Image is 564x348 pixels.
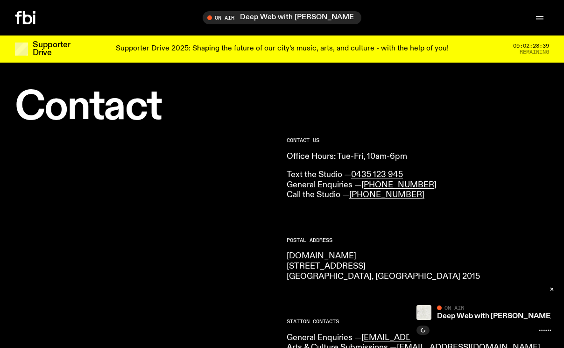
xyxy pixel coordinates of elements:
[33,41,70,57] h3: Supporter Drive
[203,11,361,24] button: On AirDeep Web with [PERSON_NAME]
[520,50,549,55] span: Remaining
[361,334,505,342] a: [EMAIL_ADDRESS][DOMAIN_NAME]
[361,181,437,189] a: [PHONE_NUMBER]
[287,319,549,324] h2: Station Contacts
[287,138,549,143] h2: CONTACT US
[513,43,549,49] span: 09:02:28:39
[287,170,549,200] p: Text the Studio — General Enquiries — Call the Studio —
[287,251,549,282] p: [DOMAIN_NAME] [STREET_ADDRESS] [GEOGRAPHIC_DATA], [GEOGRAPHIC_DATA] 2015
[116,45,449,53] p: Supporter Drive 2025: Shaping the future of our city’s music, arts, and culture - with the help o...
[287,152,549,162] p: Office Hours: Tue-Fri, 10am-6pm
[287,238,549,243] h2: Postal Address
[444,305,464,311] span: On Air
[15,89,277,127] h1: Contact
[437,312,553,320] a: Deep Web with [PERSON_NAME]
[351,170,403,179] a: 0435 123 945
[349,191,424,199] a: [PHONE_NUMBER]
